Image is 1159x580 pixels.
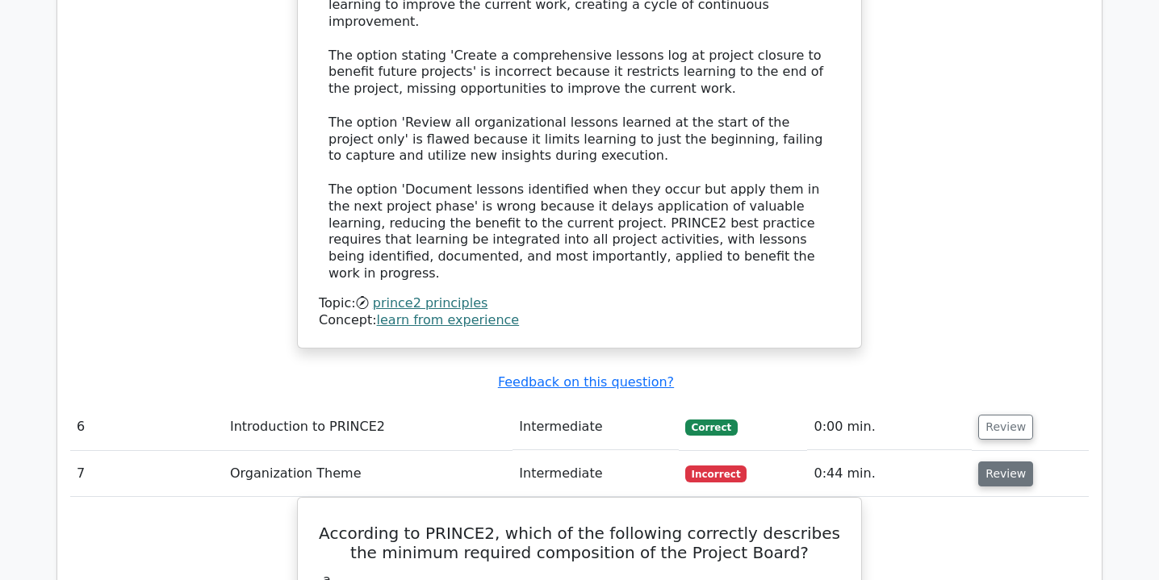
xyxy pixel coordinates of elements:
[224,451,513,497] td: Organization Theme
[70,404,224,450] td: 6
[978,415,1033,440] button: Review
[685,419,738,436] span: Correct
[807,451,972,497] td: 0:44 min.
[70,451,224,497] td: 7
[513,404,678,450] td: Intermediate
[317,524,842,562] h5: According to PRINCE2, which of the following correctly describes the minimum required composition...
[513,451,678,497] td: Intermediate
[319,295,840,312] div: Topic:
[319,312,840,329] div: Concept:
[377,312,520,328] a: learn from experience
[978,461,1033,486] button: Review
[373,295,488,311] a: prince2 principles
[807,404,972,450] td: 0:00 min.
[224,404,513,450] td: Introduction to PRINCE2
[498,374,674,390] a: Feedback on this question?
[685,465,747,482] span: Incorrect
